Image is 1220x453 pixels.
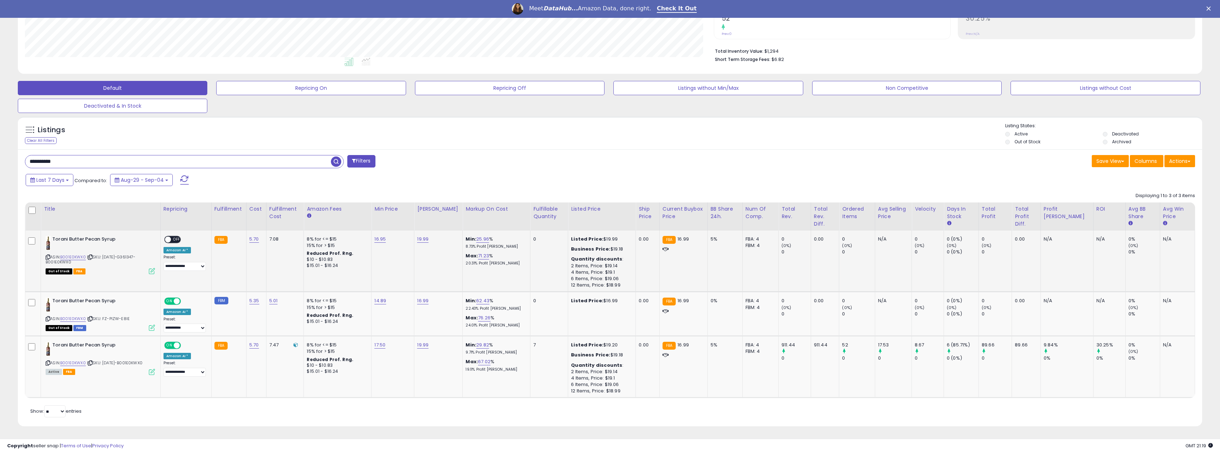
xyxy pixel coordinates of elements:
[307,213,311,219] small: Amazon Fees.
[1128,220,1133,227] small: Avg BB Share.
[982,236,1012,242] div: 0
[307,348,366,355] div: 15% for > $15
[1163,205,1192,220] div: Avg Win Price
[571,269,630,276] div: 4 Items, Price: $19.1
[110,174,173,186] button: Aug-29 - Sep-04
[163,353,191,359] div: Amazon AI *
[60,254,86,260] a: B001E0KWX0
[216,81,406,95] button: Repricing On
[30,408,82,415] span: Show: entries
[571,351,610,358] b: Business Price:
[878,298,906,304] div: N/A
[307,298,366,304] div: 8% for <= $15
[1044,342,1093,348] div: 9.84%
[782,342,811,348] div: 911.44
[529,5,651,12] div: Meet Amazon Data, done right.
[1112,139,1131,145] label: Archived
[307,356,353,362] b: Reduced Prof. Rng.
[571,256,622,262] b: Quantity discounts
[842,355,874,361] div: 0
[982,243,992,248] small: (0%)
[46,342,155,374] div: ASIN:
[1044,236,1088,242] div: N/A
[1014,139,1040,145] label: Out of Stock
[180,343,191,349] span: OFF
[711,298,737,304] div: 0%
[415,81,604,95] button: Repricing Off
[571,369,630,375] div: 2 Items, Price: $19.14
[982,355,1012,361] div: 0
[73,325,86,331] span: FBM
[915,311,944,317] div: 0
[1130,155,1163,167] button: Columns
[1044,205,1090,220] div: Profit [PERSON_NAME]
[982,305,992,310] small: (0%)
[466,350,525,355] p: 9.71% Profit [PERSON_NAME]
[269,342,298,348] div: 7.47
[466,358,478,365] b: Max:
[533,342,562,348] div: 7
[982,249,1012,255] div: 0
[878,236,906,242] div: N/A
[915,236,944,242] div: 0
[842,298,874,304] div: 0
[307,263,366,269] div: $15.01 - $16.24
[214,297,228,304] small: FBM
[478,314,490,321] a: 76.26
[417,297,429,304] a: 16.99
[571,236,630,242] div: $19.99
[92,442,124,449] a: Privacy Policy
[571,256,630,262] div: :
[307,319,366,325] div: $15.01 - $16.24
[466,314,478,321] b: Max:
[915,243,925,248] small: (0%)
[46,298,51,312] img: 31U+dHl7FtL._SL40_.jpg
[87,360,142,366] span: | SKU: [DATE]-B001E0KWX0
[966,32,980,36] small: Prev: N/A
[163,317,206,333] div: Preset:
[60,360,86,366] a: B001E0KWX0
[46,325,72,331] span: All listings that are currently out of stock and unavailable for purchase on Amazon
[746,304,773,311] div: FBM: 4
[571,362,622,369] b: Quantity discounts
[1164,155,1195,167] button: Actions
[214,236,228,244] small: FBA
[1044,355,1093,361] div: 0%
[214,342,228,350] small: FBA
[678,341,689,348] span: 16.99
[466,261,525,266] p: 20.31% Profit [PERSON_NAME]
[7,443,124,449] div: seller snap | |
[571,246,630,252] div: $19.18
[476,297,489,304] a: 62.43
[571,341,603,348] b: Listed Price:
[746,242,773,249] div: FBM: 4
[678,236,689,242] span: 16.99
[782,205,808,220] div: Total Rev.
[1128,249,1160,255] div: 0%
[947,311,978,317] div: 0 (0%)
[915,305,925,310] small: (0%)
[1128,205,1157,220] div: Avg BB Share
[842,249,874,255] div: 0
[533,205,565,220] div: Fulfillable Quantity
[715,56,770,62] b: Short Term Storage Fees:
[842,342,874,348] div: 52
[46,236,51,250] img: 31U+dHl7FtL._SL40_.jpg
[1163,298,1189,304] div: N/A
[711,236,737,242] div: 5%
[1044,298,1088,304] div: N/A
[307,312,353,318] b: Reduced Prof. Rng.
[814,205,836,228] div: Total Rev. Diff.
[657,5,697,13] a: Check It Out
[466,253,525,266] div: %
[163,205,208,213] div: Repricing
[915,355,944,361] div: 0
[571,352,630,358] div: $19.18
[307,362,366,369] div: $10 - $10.83
[1185,442,1213,449] span: 2025-09-12 21:19 GMT
[466,297,476,304] b: Min:
[307,304,366,311] div: 15% for > $15
[782,298,811,304] div: 0
[478,358,490,365] a: 67.02
[46,298,155,330] div: ASIN:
